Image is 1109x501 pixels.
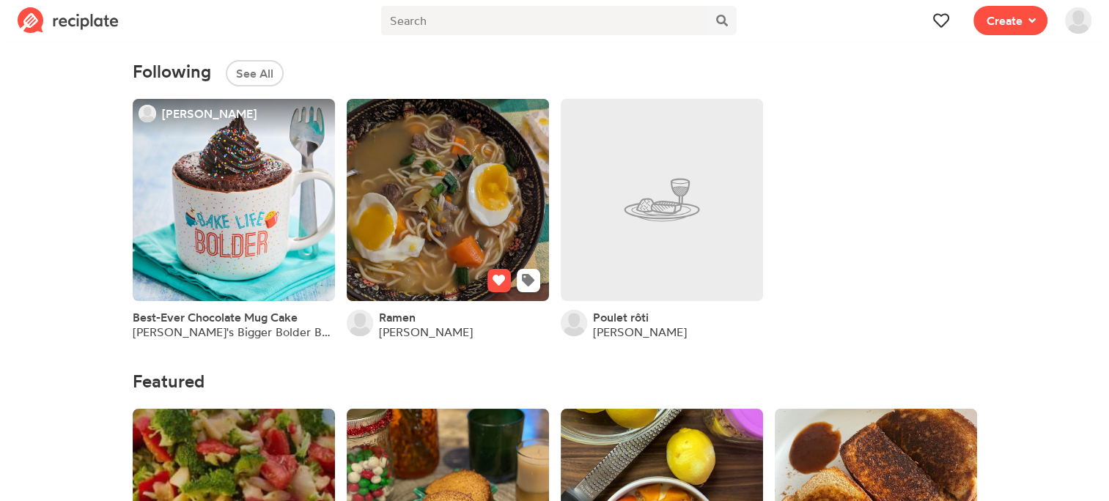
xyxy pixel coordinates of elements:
button: Create [973,6,1047,35]
img: User's avatar [1065,7,1091,34]
a: Ramen [379,310,416,324]
img: User's avatar [347,310,373,336]
h4: Featured [133,371,977,391]
a: Poulet rôti [593,310,649,324]
input: Search [381,6,707,35]
img: Reciplate [18,7,119,34]
button: See All [226,60,284,86]
a: [PERSON_NAME] [379,324,473,339]
a: See All [211,63,284,78]
span: Create [987,12,1023,29]
img: User's avatar [561,310,587,336]
a: [PERSON_NAME] [593,324,687,339]
span: Following [133,62,211,81]
a: Best-Ever Chocolate Mug Cake [133,310,298,324]
div: [PERSON_NAME]'s Bigger Bolder Baking [133,324,335,339]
